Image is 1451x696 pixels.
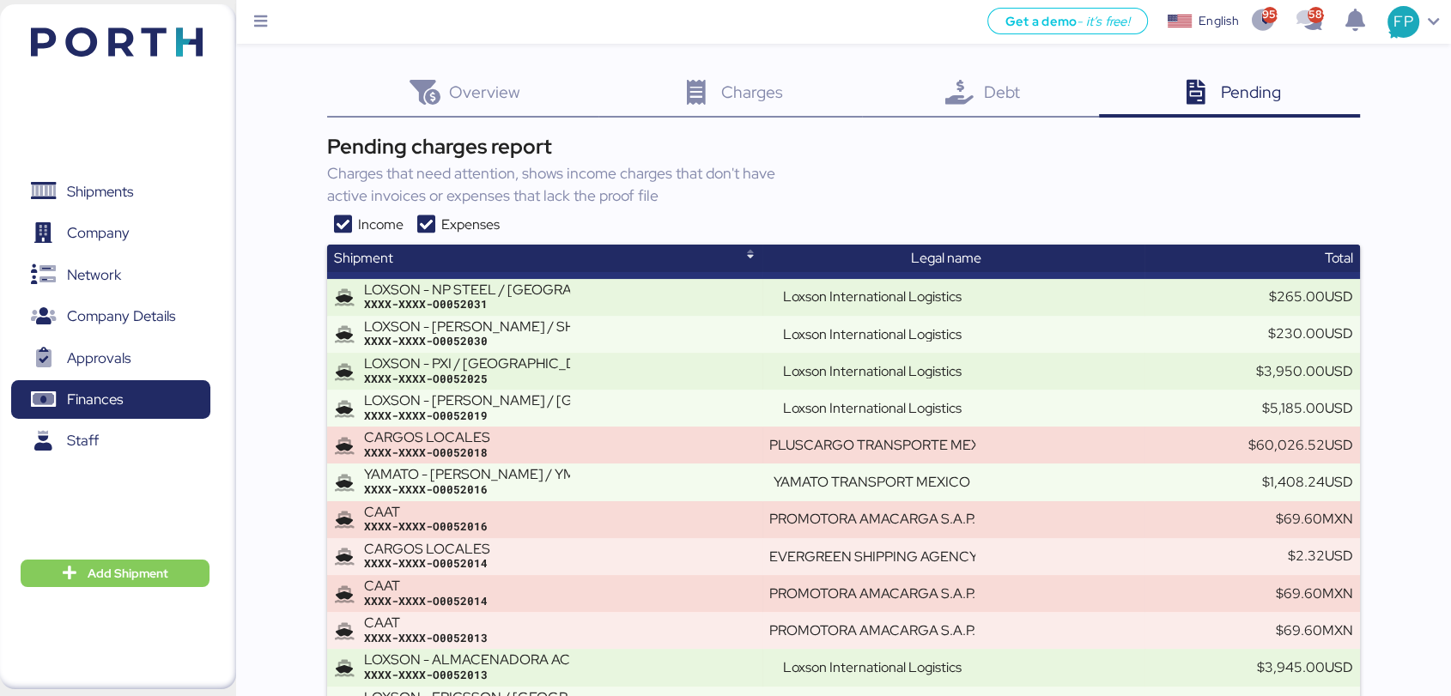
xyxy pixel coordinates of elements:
a: Finances [11,380,210,420]
span: USD [1325,658,1353,676]
td: $1,408.24 [1144,463,1360,500]
div: PROMOTORA AMACARGA S.A.P.I. DE C.V. [769,511,975,527]
span: USD [1325,324,1353,342]
div: Loxson International Logistics [769,289,975,305]
div: EVERGREEN SHIPPING AGENCY [GEOGRAPHIC_DATA] S.A. DE C.V. [769,549,975,565]
div: CARGOS LOCALES [364,430,570,445]
div: CARGOS LOCALES [364,542,570,557]
div: Loxson International Logistics [769,327,975,342]
span: Company Details [67,304,175,329]
span: Pending [1221,81,1281,103]
div: PROMOTORA AMACARGA S.A.P.I. DE C.V. [769,623,975,639]
span: Company [67,221,130,245]
span: USD [1325,436,1353,454]
span: USD [1325,547,1353,565]
span: Expenses [441,215,500,235]
div: Pending charges report [327,131,1360,162]
td: $230.00 [1144,316,1360,353]
span: Income [358,215,404,235]
span: Overview [449,81,519,103]
td: $69.60 [1144,612,1360,649]
div: LOXSON - ALMACENADORA ACCEL / [GEOGRAPHIC_DATA] - MANZANILLO / MBL: COSU6425492540 - HBL: SZML250... [364,652,570,668]
span: USD [1325,287,1353,306]
td: $3,950.00 [1144,353,1360,390]
div: XXXX-XXXX-O0052031 [364,297,756,312]
div: PROMOTORA AMACARGA S.A.P.I. DE C.V. [769,586,975,602]
span: USD [1325,362,1353,380]
span: USD [1325,473,1353,491]
div: XXXX-XXXX-O0052030 [364,334,756,349]
span: Debt [984,81,1020,103]
div: Loxson International Logistics [769,660,975,675]
span: Total [1325,249,1353,267]
td: $265.00 [1144,279,1360,316]
span: Shipments [67,179,133,204]
div: PLUSCARGO TRANSPORTE MEXICANA [769,438,975,453]
span: Add Shipment [88,563,168,584]
td: $3,945.00 [1144,649,1360,686]
span: MXN [1322,584,1353,602]
td: $69.60 [1144,501,1360,538]
span: Network [67,263,121,287]
div: Charges that need attention, shows income charges that don't have active invoices or expenses tha... [327,162,780,208]
div: XXXX-XXXX-O0052013 [364,631,756,646]
div: XXXX-XXXX-O0052014 [364,594,756,609]
span: Staff [67,428,99,453]
a: Network [11,255,210,294]
div: CAAT [364,615,570,631]
div: LOXSON - NP STEEL / [GEOGRAPHIC_DATA] - MANZANILLO / MBL: OOLU8899338700 - HBL: SZML2507060N / 1X... [364,282,570,298]
a: Approvals [11,338,210,378]
td: $2.32 [1144,538,1360,575]
span: FP [1393,10,1412,33]
div: XXXX-XXXX-O0052016 [364,482,756,498]
span: Finances [67,387,123,412]
span: MXN [1322,510,1353,528]
div: LOXSON - PXI / [GEOGRAPHIC_DATA] - MANZANILLO / MBL: COSU6425323320 - HBL: CSSE250716739 / 2X40HQ [364,356,570,372]
td: $60,026.52 [1144,427,1360,463]
div: CAAT [364,578,570,594]
div: English [1199,12,1238,30]
div: Loxson International Logistics [769,364,975,379]
button: Add Shipment [21,560,209,587]
div: XXXX-XXXX-O0052025 [364,372,756,387]
span: MXN [1322,621,1353,639]
div: CAAT [364,505,570,520]
div: YAMATO TRANSPORT MEXICO [769,475,975,490]
td: $5,185.00 [1144,390,1360,427]
span: USD [1325,399,1353,417]
a: Shipments [11,172,210,211]
span: Charges [721,81,783,103]
a: Company Details [11,297,210,336]
div: LOXSON - [PERSON_NAME] / [GEOGRAPHIC_DATA] - MANZANILLO / MBL: ZIMUSNH22125853 - HBL: KSSE2507092... [364,393,570,409]
div: XXXX-XXXX-O0052014 [364,556,756,572]
div: XXXX-XXXX-O0052013 [364,668,756,683]
div: XXXX-XXXX-O0052016 [364,519,756,535]
div: LOXSON - [PERSON_NAME] / SHANGHAI - MANZANILLO / MBL: COSU6425905350 - HBL: KSSE250715149 / 1X20GP [364,319,570,335]
div: YAMATO - [PERSON_NAME] / YMM-OI-217 / MBL: MAEU256106021 / HBL: YTJNGO100068 / FCL [364,467,570,482]
span: Shipment [334,249,393,267]
td: $69.60 [1144,575,1360,612]
div: XXXX-XXXX-O0052019 [364,409,756,424]
a: Company [11,214,210,253]
span: Legal name [911,249,981,267]
div: Loxson International Logistics [769,401,975,416]
div: XXXX-XXXX-O0052018 [364,445,756,461]
a: Staff [11,421,210,461]
button: Menu [246,8,276,37]
span: Approvals [67,346,131,371]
